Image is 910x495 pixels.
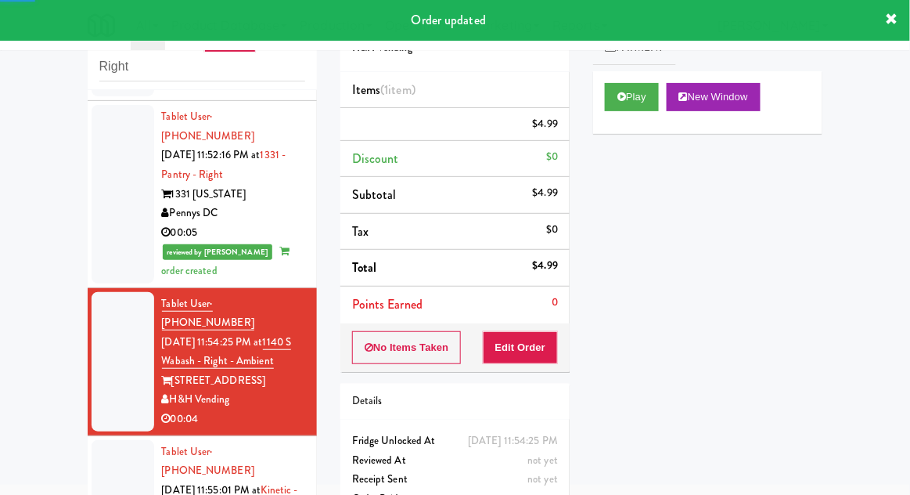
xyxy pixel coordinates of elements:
[546,147,558,167] div: $0
[352,42,558,54] h5: H&H Vending
[533,183,559,203] div: $4.99
[163,244,273,260] span: reviewed by [PERSON_NAME]
[546,220,558,240] div: $0
[352,331,462,364] button: No Items Taken
[605,83,659,111] button: Play
[352,186,397,204] span: Subtotal
[533,256,559,276] div: $4.99
[352,258,377,276] span: Total
[162,296,254,331] a: Tablet User· [PHONE_NUMBER]
[88,288,317,436] li: Tablet User· [PHONE_NUMBER][DATE] 11:54:25 PM at1140 S Wabash - Right - Ambient[STREET_ADDRESS]H&...
[352,81,415,99] span: Items
[162,109,254,143] a: Tablet User· [PHONE_NUMBER]
[162,390,305,410] div: H&H Vending
[162,204,305,223] div: Pennys DC
[162,147,261,162] span: [DATE] 11:52:16 PM at
[667,83,761,111] button: New Window
[352,150,399,168] span: Discount
[352,392,558,411] div: Details
[162,147,286,182] a: 1331 - Pantry - Right
[162,244,290,278] span: order created
[352,451,558,471] div: Reviewed At
[412,11,486,29] span: Order updated
[162,410,305,429] div: 00:04
[483,331,559,364] button: Edit Order
[162,185,305,204] div: 1331 [US_STATE]
[162,109,254,143] span: · [PHONE_NUMBER]
[162,223,305,243] div: 00:05
[527,453,558,468] span: not yet
[380,81,415,99] span: (1 )
[162,57,290,92] span: order created
[527,472,558,486] span: not yet
[552,293,558,313] div: 0
[162,371,305,391] div: [STREET_ADDRESS]
[99,52,305,81] input: Search vision orders
[468,432,558,451] div: [DATE] 11:54:25 PM
[352,222,369,240] span: Tax
[533,114,559,134] div: $4.99
[352,470,558,490] div: Receipt Sent
[88,101,317,287] li: Tablet User· [PHONE_NUMBER][DATE] 11:52:16 PM at1331 - Pantry - Right1331 [US_STATE]Pennys DC00:0...
[389,81,412,99] ng-pluralize: item
[352,432,558,451] div: Fridge Unlocked At
[352,295,423,313] span: Points Earned
[162,444,254,479] a: Tablet User· [PHONE_NUMBER]
[162,334,263,349] span: [DATE] 11:54:25 PM at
